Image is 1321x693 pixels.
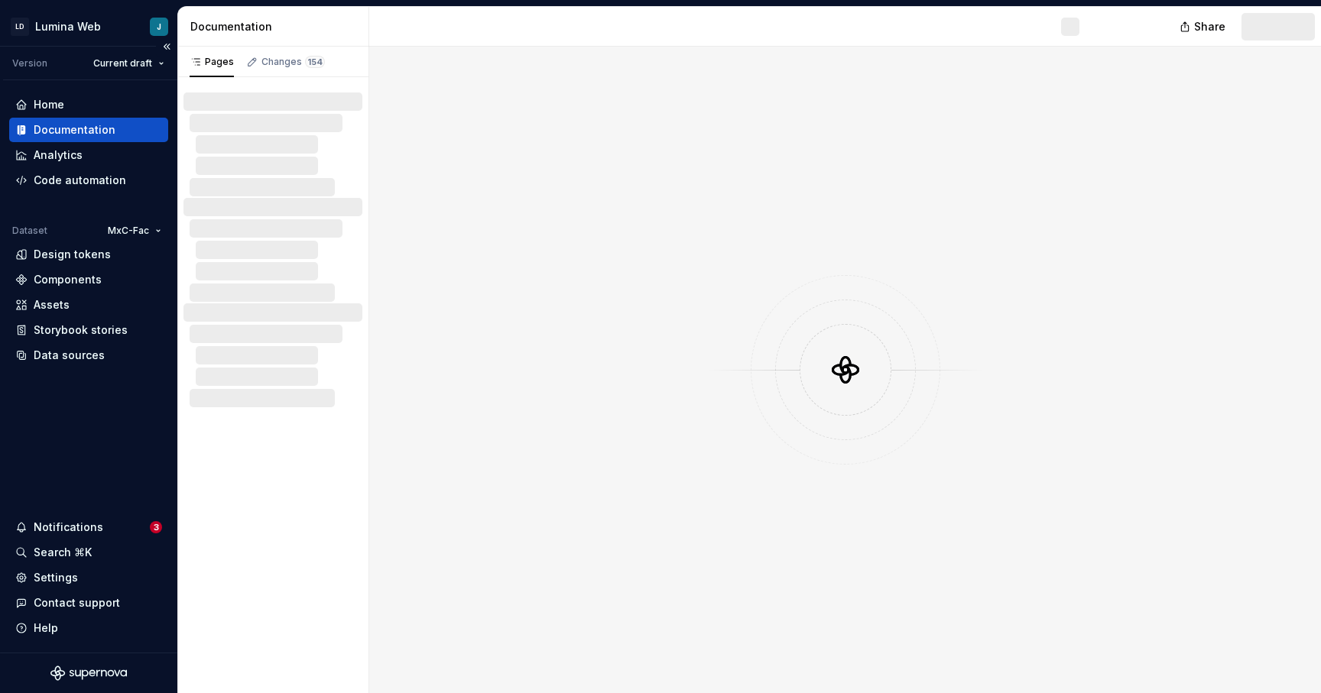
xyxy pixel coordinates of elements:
div: Storybook stories [34,322,128,338]
div: Assets [34,297,70,312]
a: Home [9,92,168,117]
div: Pages [190,56,234,68]
a: Documentation [9,118,168,142]
span: MxC-Fac [108,225,149,237]
button: Help [9,616,168,640]
div: Changes [261,56,325,68]
div: Analytics [34,147,83,163]
div: Documentation [190,19,362,34]
a: Settings [9,565,168,590]
div: Documentation [34,122,115,138]
button: LDLumina WebJ [3,10,174,43]
div: Home [34,97,64,112]
div: Notifications [34,520,103,535]
div: Help [34,620,58,636]
button: Search ⌘K [9,540,168,565]
div: Dataset [12,225,47,237]
span: 154 [305,56,325,68]
span: Share [1194,19,1225,34]
div: LD [11,18,29,36]
a: Components [9,267,168,292]
span: Current draft [93,57,152,70]
a: Design tokens [9,242,168,267]
div: J [157,21,161,33]
button: Collapse sidebar [156,36,177,57]
div: Contact support [34,595,120,610]
a: Data sources [9,343,168,368]
a: Code automation [9,168,168,193]
button: Notifications3 [9,515,168,539]
div: Components [34,272,102,287]
span: 3 [150,521,162,533]
div: Lumina Web [35,19,101,34]
button: Current draft [86,53,171,74]
div: Data sources [34,348,105,363]
svg: Supernova Logo [50,665,127,681]
div: Code automation [34,173,126,188]
a: Analytics [9,143,168,167]
div: Settings [34,570,78,585]
button: Share [1172,13,1235,40]
a: Storybook stories [9,318,168,342]
div: Version [12,57,47,70]
a: Assets [9,293,168,317]
div: Search ⌘K [34,545,92,560]
div: Design tokens [34,247,111,262]
button: MxC-Fac [101,220,168,241]
button: Contact support [9,591,168,615]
